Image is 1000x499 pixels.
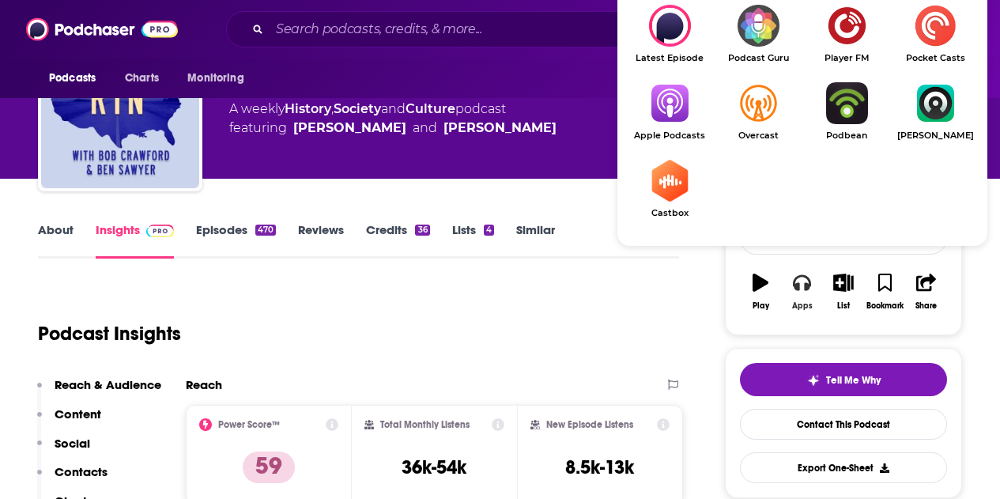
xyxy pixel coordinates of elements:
div: [PERSON_NAME] [443,119,557,138]
p: Social [55,436,90,451]
button: Content [37,406,101,436]
span: Tell Me Why [826,374,881,387]
span: Castbox [625,208,714,218]
img: tell me why sparkle [807,374,820,387]
a: Castro[PERSON_NAME] [891,82,979,141]
button: Contacts [37,464,108,493]
img: Podchaser Pro [146,225,174,237]
button: Play [740,263,781,320]
input: Search podcasts, credits, & more... [270,17,677,42]
div: List [837,301,850,311]
a: Lists4 [452,222,494,259]
a: Culture [406,101,455,116]
img: Podchaser - Follow, Share and Rate Podcasts [26,14,178,44]
a: Charts [115,63,168,93]
a: InsightsPodchaser Pro [96,222,174,259]
h1: Podcast Insights [38,322,181,346]
div: Play [753,301,769,311]
a: Player FMPlayer FM [802,5,891,63]
span: Podcast Guru [714,53,802,63]
div: Search podcasts, credits, & more... [226,11,821,47]
p: Contacts [55,464,108,479]
a: Society [334,101,381,116]
a: Credits36 [366,222,429,259]
span: Apple Podcasts [625,130,714,141]
button: open menu [38,63,116,93]
span: Latest Episode [625,53,714,63]
img: The Road to Now [41,30,199,188]
p: 59 [243,452,295,483]
a: About [38,222,74,259]
a: Podcast GuruPodcast Guru [714,5,802,63]
a: CastboxCastbox [625,160,714,218]
a: History [285,101,331,116]
div: Apps [792,301,813,311]
button: List [823,263,864,320]
div: The Road to Now on Latest Episode [625,5,714,63]
div: 4 [484,225,494,236]
a: Pocket CastsPocket Casts [891,5,979,63]
span: Player FM [802,53,891,63]
div: A weekly podcast [229,100,557,138]
span: Pocket Casts [891,53,979,63]
a: PodbeanPodbean [802,82,891,141]
div: 470 [255,225,276,236]
button: tell me why sparkleTell Me Why [740,363,947,396]
span: Charts [125,67,159,89]
span: and [413,119,437,138]
button: open menu [176,63,264,93]
div: Bookmark [866,301,904,311]
h2: Total Monthly Listens [380,419,470,430]
div: 36 [415,225,429,236]
span: and [381,101,406,116]
p: Content [55,406,101,422]
h3: 36k-54k [402,456,466,479]
p: Reach & Audience [55,377,161,392]
h2: New Episode Listens [546,419,633,430]
a: Apple PodcastsApple Podcasts [625,82,714,141]
h3: 8.5k-13k [565,456,634,479]
a: Reviews [298,222,344,259]
span: featuring [229,119,557,138]
span: Overcast [714,130,802,141]
div: Share [915,301,937,311]
button: Social [37,436,90,465]
span: Podbean [802,130,891,141]
span: Monitoring [187,67,243,89]
span: [PERSON_NAME] [891,130,979,141]
a: Similar [516,222,555,259]
button: Reach & Audience [37,377,161,406]
a: Episodes470 [196,222,276,259]
button: Share [906,263,947,320]
h2: Reach [186,377,222,392]
a: OvercastOvercast [714,82,802,141]
a: Bob Crawford [293,119,406,138]
span: Podcasts [49,67,96,89]
button: Bookmark [864,263,905,320]
button: Export One-Sheet [740,452,947,483]
a: Contact This Podcast [740,409,947,440]
h2: Power Score™ [218,419,280,430]
span: , [331,101,334,116]
button: Apps [781,263,822,320]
